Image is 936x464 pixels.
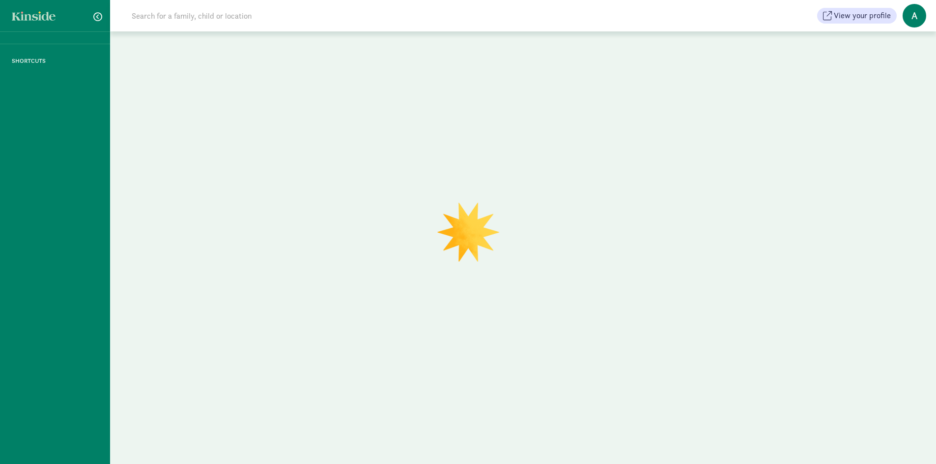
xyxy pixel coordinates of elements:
button: View your profile [817,8,897,24]
iframe: Chat Widget [887,417,936,464]
span: View your profile [834,10,891,22]
span: A [903,4,926,27]
input: Search for a family, child or location [126,6,401,26]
